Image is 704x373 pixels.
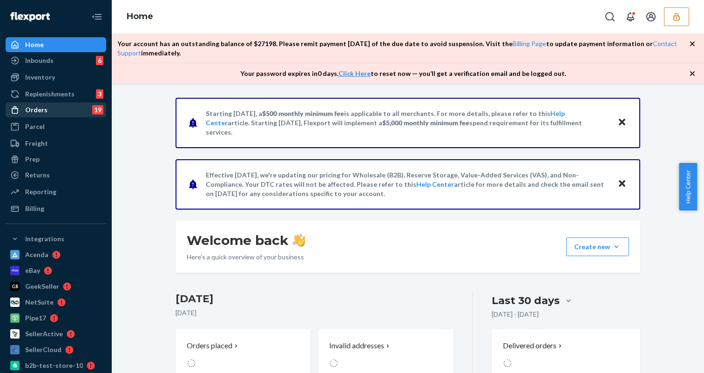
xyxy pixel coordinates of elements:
div: NetSuite [25,298,54,307]
div: Parcel [25,122,45,131]
a: Reporting [6,184,106,199]
button: Open notifications [621,7,640,26]
span: $5,000 monthly minimum fee [382,119,469,127]
a: Help Center [416,180,454,188]
a: Click Here [338,69,371,77]
a: SellerActive [6,326,106,341]
div: Billing [25,204,44,213]
p: Invalid addresses [329,340,384,351]
a: GeekSeller [6,279,106,294]
a: b2b-test-store-10 [6,358,106,373]
div: GeekSeller [25,282,59,291]
ol: breadcrumbs [119,3,161,30]
div: Inbounds [25,56,54,65]
div: Inventory [25,73,55,82]
p: Your password expires in 0 days . to reset now — you’ll get a verification email and be logged out. [240,69,566,78]
img: hand-wave emoji [292,234,305,247]
a: eBay [6,263,106,278]
a: Home [127,11,153,21]
div: SellerCloud [25,345,61,354]
a: Inbounds6 [6,53,106,68]
h1: Welcome back [187,232,305,249]
a: Inventory [6,70,106,85]
div: Reporting [25,187,56,197]
a: SellerCloud [6,342,106,357]
img: Flexport logo [10,12,50,21]
div: 3 [96,89,103,99]
a: NetSuite [6,295,106,310]
p: [DATE] [176,308,454,318]
span: $500 monthly minimum fee [262,109,344,117]
h3: [DATE] [176,292,454,306]
div: Integrations [25,234,64,244]
div: Orders [25,105,47,115]
div: Pipe17 [25,313,46,323]
div: Prep [25,155,40,164]
div: Last 30 days [492,293,560,308]
a: Billing Page [513,40,546,47]
button: Delivered orders [503,340,564,351]
button: Help Center [679,163,697,210]
button: Close [616,177,628,191]
a: Prep [6,152,106,167]
div: Freight [25,139,48,148]
p: Effective [DATE], we're updating our pricing for Wholesale (B2B), Reserve Storage, Value-Added Se... [206,170,609,198]
a: Home [6,37,106,52]
div: 6 [96,56,103,65]
div: SellerActive [25,329,63,339]
div: Returns [25,170,50,180]
a: Billing [6,201,106,216]
a: Acenda [6,247,106,262]
div: Acenda [25,250,48,259]
button: Create new [566,237,629,256]
button: Integrations [6,231,106,246]
button: Open account menu [642,7,660,26]
a: Freight [6,136,106,151]
button: Close Navigation [88,7,106,26]
p: Here’s a quick overview of your business [187,252,305,262]
div: Replenishments [25,89,74,99]
p: Starting [DATE], a is applicable to all merchants. For more details, please refer to this article... [206,109,609,137]
button: Open Search Box [601,7,619,26]
div: b2b-test-store-10 [25,361,83,370]
p: [DATE] - [DATE] [492,310,539,319]
p: Your account has an outstanding balance of $ 27198 . Please remit payment [DATE] of the due date ... [117,39,689,58]
a: Returns [6,168,106,183]
a: Pipe17 [6,311,106,326]
p: Orders placed [187,340,232,351]
button: Close [616,116,628,129]
a: Replenishments3 [6,87,106,102]
div: Home [25,40,44,49]
a: Orders19 [6,102,106,117]
a: Parcel [6,119,106,134]
div: eBay [25,266,40,275]
div: 19 [92,105,103,115]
